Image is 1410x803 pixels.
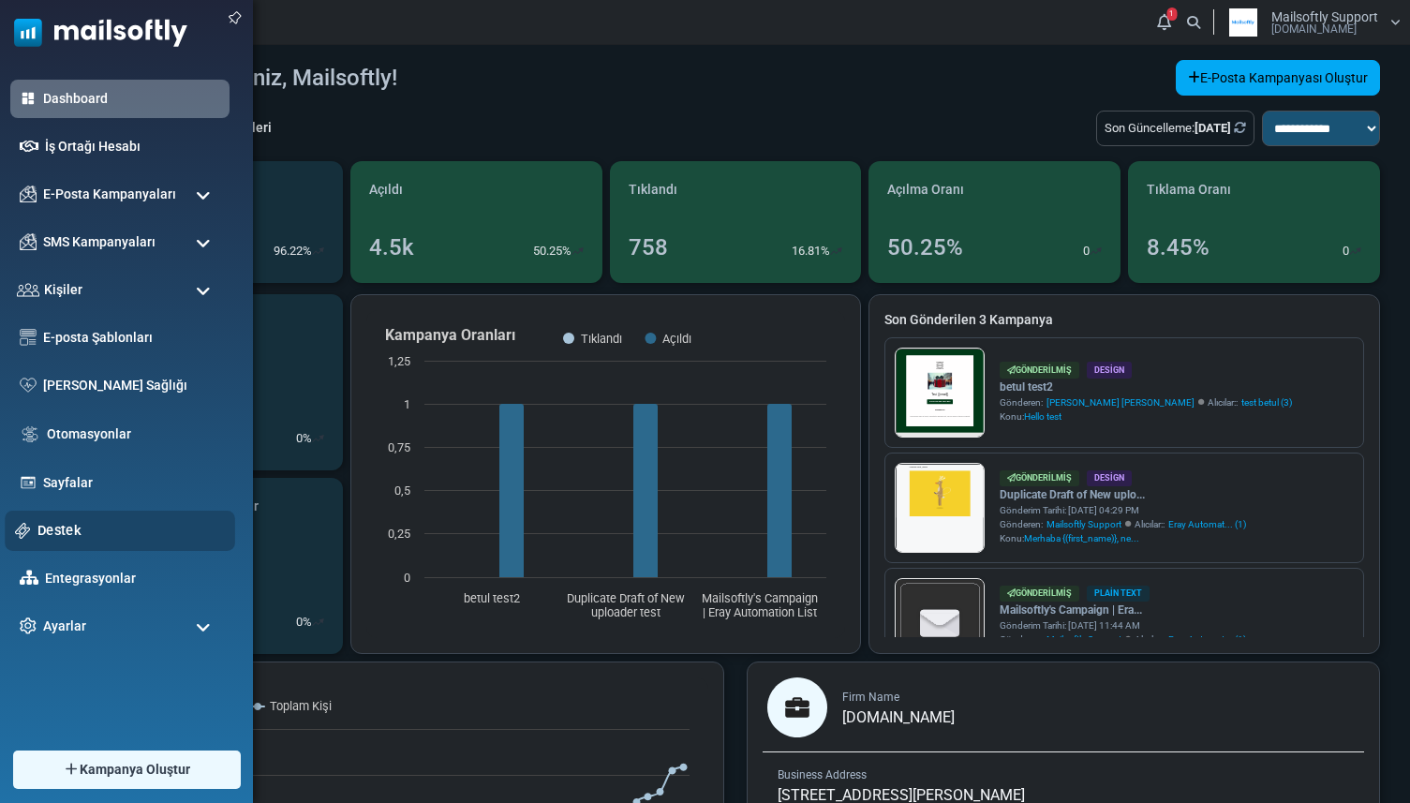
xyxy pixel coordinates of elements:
div: 4.5k [369,230,414,264]
p: Lorem ipsum dolor sit amet, consectetur adipiscing elit, sed do eiusmod tempor incididunt [98,492,548,510]
img: empty-draft-icon2.svg [897,580,984,667]
a: Eray Automat... (1) [1168,632,1246,647]
a: Eray Automat... (1) [1168,517,1246,531]
a: Refresh Stats [1234,121,1246,135]
span: Mailsoftly Support [1046,517,1121,531]
a: [DOMAIN_NAME] [842,710,955,725]
a: Entegrasyonlar [45,569,220,588]
img: landing_pages.svg [20,474,37,491]
a: Otomasyonlar [47,424,220,444]
img: domain-health-icon.svg [20,378,37,393]
a: İş Ortağı Hesabı [45,137,220,156]
div: Design [1087,470,1132,486]
a: Son Gönderilen 3 Kampanya [884,310,1364,330]
div: Gönderilmiş [1000,362,1079,378]
span: [PERSON_NAME] [PERSON_NAME] [1046,395,1195,409]
p: 50.25% [533,242,571,260]
b: [DATE] [1195,121,1231,135]
text: Mailsoftly's Campaign | Eray Automation List [701,591,817,619]
text: Kampanya Oranları [385,326,515,344]
div: Gönderen: Alıcılar:: [1000,517,1246,531]
div: % [296,613,324,632]
img: dashboard-icon-active.svg [20,90,37,107]
text: Açıldı [662,332,691,346]
img: campaigns-icon.png [20,186,37,202]
p: 0 [296,613,303,632]
a: 1 [1151,9,1177,35]
svg: Kampanya Oranları [366,310,845,638]
div: Design [1087,362,1132,378]
p: 0 [1083,242,1090,260]
div: Gönderen: Alıcılar:: [1000,395,1292,409]
text: 0,75 [388,440,410,454]
text: Toplam Kişi [270,699,332,713]
a: Mailsoftly's Campaign | Era... [1000,602,1246,618]
div: Gönderilmiş [1000,470,1079,486]
span: Business Address [778,768,867,781]
div: Gönderim Tarihi: [DATE] 11:44 AM [1000,618,1246,632]
a: Destek [37,520,225,541]
div: Konu: [1000,409,1292,424]
span: Mailsoftly Support [1046,632,1121,647]
img: contacts-icon.svg [17,283,39,296]
span: Kampanya Oluştur [80,760,190,780]
a: [PERSON_NAME] Sağlığı [43,376,220,395]
p: 0 [1343,242,1349,260]
img: settings-icon.svg [20,617,37,634]
img: workflow.svg [20,424,40,445]
div: 758 [629,230,668,264]
a: Sayfalar [43,473,220,493]
strong: Follow Us [288,443,359,459]
div: Plain Text [1087,586,1150,602]
a: Shop Now and Save Big! [228,372,420,407]
a: test betul (3) [1241,395,1292,409]
div: 8.45% [1147,230,1210,264]
span: 1 [1166,7,1177,21]
span: Açılma Oranı [887,180,964,200]
a: Duplicate Draft of New uplo... [1000,486,1246,503]
span: Merhaba {(first_name)}, ne... [1024,533,1139,543]
text: 1 [404,397,410,411]
text: Tıklandı [581,332,622,346]
text: 0,25 [388,527,410,541]
span: E-Posta Kampanyaları [43,185,176,204]
span: Hello test [1024,411,1061,422]
text: 0 [404,571,410,585]
span: [DOMAIN_NAME] [842,708,955,726]
span: Ayarlar [43,617,86,636]
img: User Logo [1220,8,1267,37]
text: 0,5 [394,483,410,498]
span: Kişiler [44,280,82,300]
text: betul test2 [463,591,519,605]
a: E-posta Şablonları [43,328,220,348]
span: Tıklandı [629,180,677,200]
img: email-templates-icon.svg [20,329,37,346]
div: Konu: [1000,531,1246,545]
h1: Test {(email)} [84,325,562,354]
strong: Shop Now and Save Big! [246,381,401,396]
img: campaigns-icon.png [20,233,37,250]
a: Dashboard [43,89,220,109]
div: 50.25% [887,230,963,264]
a: E-Posta Kampanyası Oluştur [1176,60,1380,96]
a: User Logo Mailsoftly Support [DOMAIN_NAME] [1220,8,1401,37]
text: Duplicate Draft of New uploader test [566,591,684,619]
p: 96.22% [274,242,312,260]
a: betul test2 [1000,379,1292,395]
p: 16.81% [792,242,830,260]
div: Son Güncelleme: [1096,111,1254,146]
div: Gönderim Tarihi: [DATE] 04:29 PM [1000,503,1246,517]
img: support-icon.svg [15,523,31,539]
span: Mailsoftly Support [1271,10,1378,23]
p: 0 [296,429,303,448]
span: Tıklama Oranı [1147,180,1231,200]
div: Gönderilmiş [1000,586,1079,602]
div: Gönderen: Alıcılar:: [1000,632,1246,647]
span: Firm Name [842,691,899,704]
text: 1,25 [388,354,410,368]
span: [DOMAIN_NAME] [1271,23,1357,35]
p: Merhaba {(first_name)} [98,9,548,28]
span: Açıldı [369,180,403,200]
div: % [296,429,324,448]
